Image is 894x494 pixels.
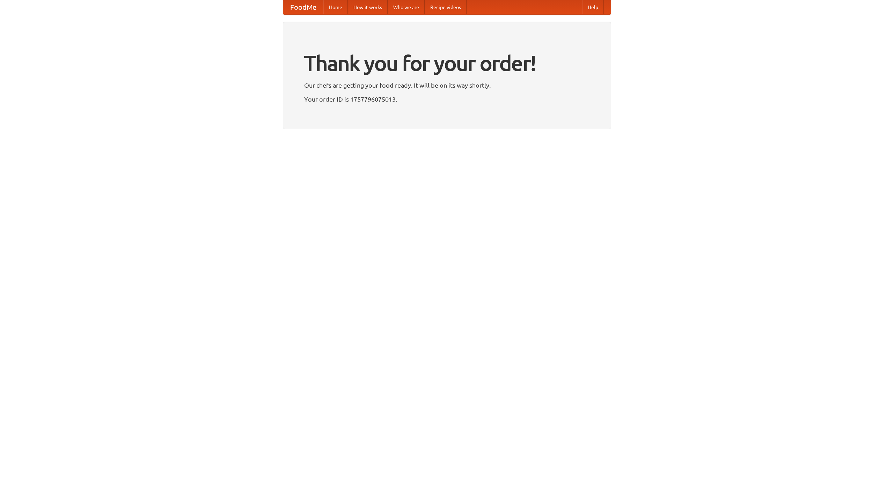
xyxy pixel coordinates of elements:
a: FoodMe [283,0,323,14]
a: Help [582,0,604,14]
a: Home [323,0,348,14]
p: Your order ID is 1757796075013. [304,94,590,104]
h1: Thank you for your order! [304,46,590,80]
a: Recipe videos [425,0,467,14]
a: Who we are [388,0,425,14]
a: How it works [348,0,388,14]
p: Our chefs are getting your food ready. It will be on its way shortly. [304,80,590,90]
